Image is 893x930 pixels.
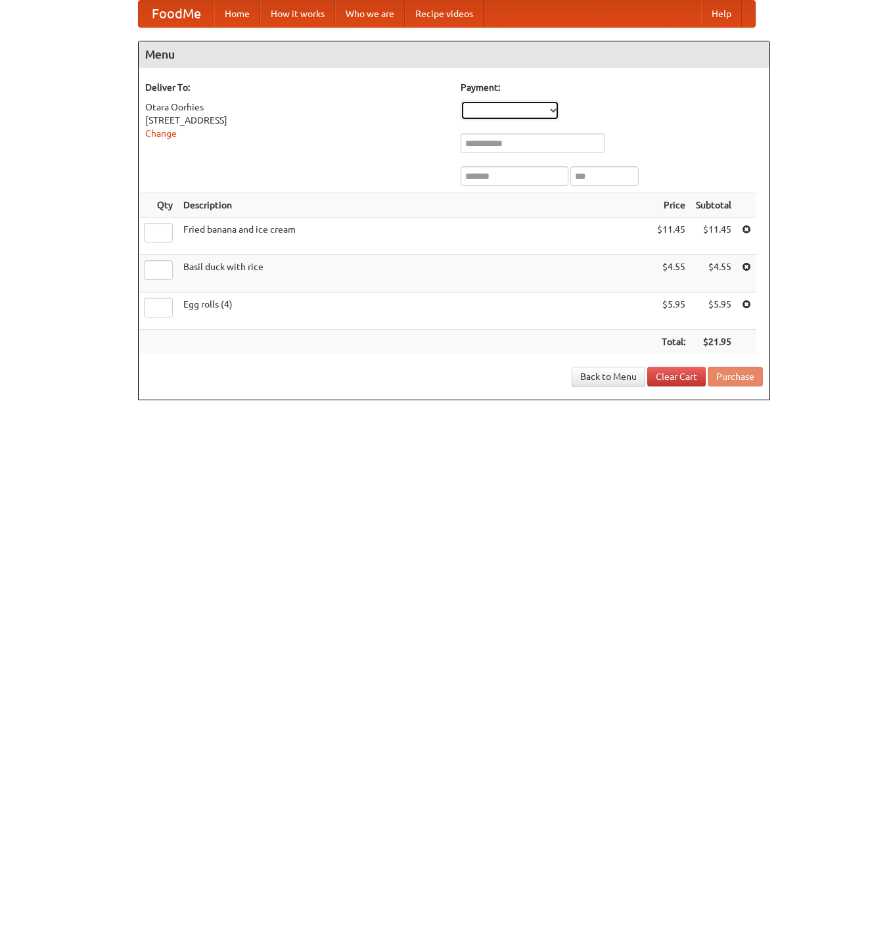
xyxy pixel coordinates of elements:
[139,41,769,68] h4: Menu
[178,193,652,218] th: Description
[145,101,447,114] div: Otara Oorhies
[145,128,177,139] a: Change
[572,367,645,386] a: Back to Menu
[708,367,763,386] button: Purchase
[691,255,737,292] td: $4.55
[139,1,214,27] a: FoodMe
[691,330,737,354] th: $21.95
[652,218,691,255] td: $11.45
[647,367,706,386] a: Clear Cart
[214,1,260,27] a: Home
[145,114,447,127] div: [STREET_ADDRESS]
[145,81,447,94] h5: Deliver To:
[652,255,691,292] td: $4.55
[701,1,742,27] a: Help
[691,218,737,255] td: $11.45
[652,193,691,218] th: Price
[178,255,652,292] td: Basil duck with rice
[691,292,737,330] td: $5.95
[691,193,737,218] th: Subtotal
[461,81,763,94] h5: Payment:
[335,1,405,27] a: Who we are
[178,292,652,330] td: Egg rolls (4)
[652,330,691,354] th: Total:
[652,292,691,330] td: $5.95
[260,1,335,27] a: How it works
[139,193,178,218] th: Qty
[178,218,652,255] td: Fried banana and ice cream
[405,1,484,27] a: Recipe videos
